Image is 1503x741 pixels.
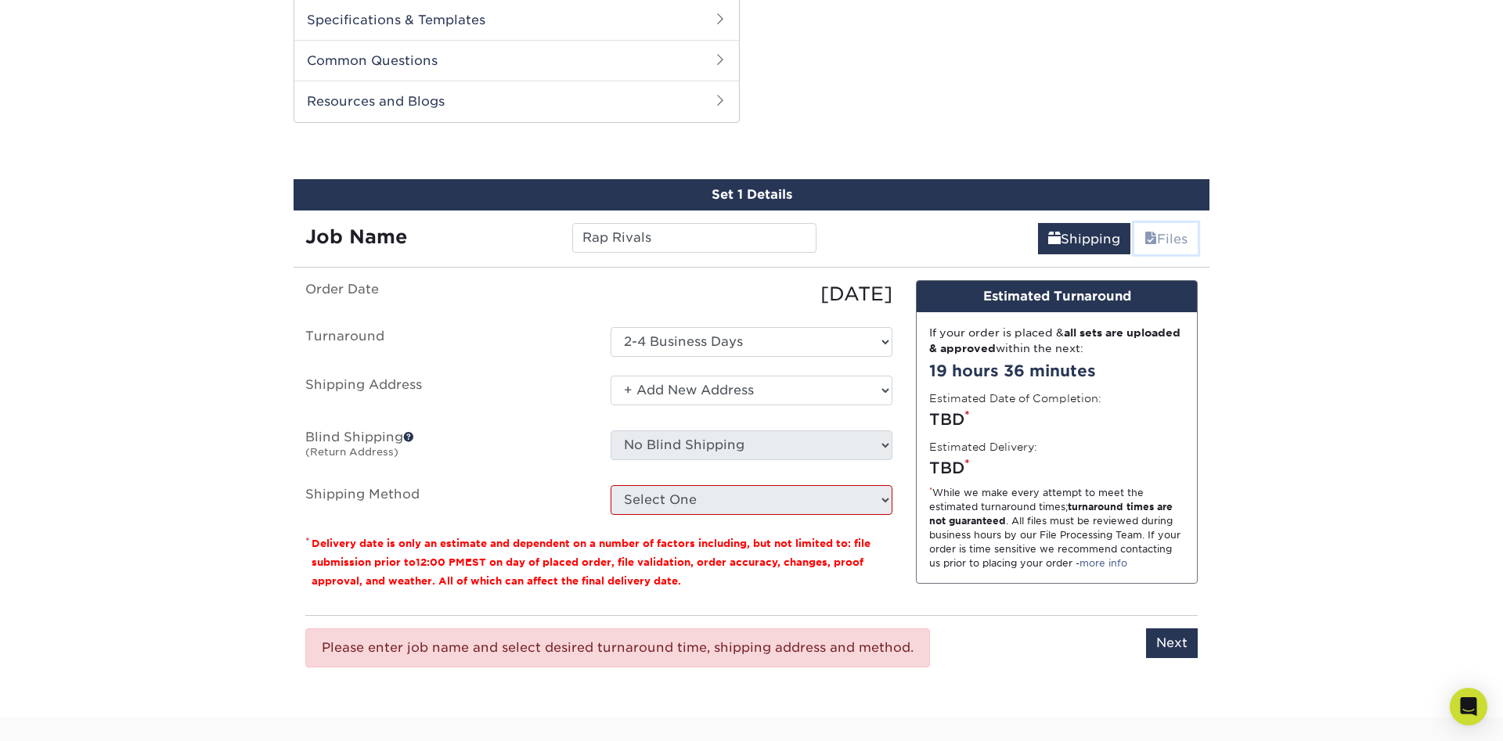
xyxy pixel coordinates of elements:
[4,693,133,736] iframe: Google Customer Reviews
[294,40,739,81] h2: Common Questions
[294,327,599,357] label: Turnaround
[305,446,398,458] small: (Return Address)
[312,538,870,587] small: Delivery date is only an estimate and dependent on a number of factors including, but not limited...
[572,223,816,253] input: Enter a job name
[929,390,1101,406] label: Estimated Date of Completion:
[929,359,1184,383] div: 19 hours 36 minutes
[929,325,1184,357] div: If your order is placed & within the next:
[1134,223,1198,254] a: Files
[1038,223,1130,254] a: Shipping
[1146,628,1198,658] input: Next
[599,280,904,308] div: [DATE]
[294,376,599,412] label: Shipping Address
[305,628,930,667] div: Please enter job name and select desired turnaround time, shipping address and method.
[929,456,1184,480] div: TBD
[917,281,1197,312] div: Estimated Turnaround
[416,556,465,568] span: 12:00 PM
[294,430,599,466] label: Blind Shipping
[1048,232,1061,246] span: shipping
[1450,688,1487,725] div: Open Intercom Messenger
[929,486,1184,570] div: While we make every attempt to meet the estimated turnaround times; . All files must be reviewed ...
[1144,232,1157,246] span: files
[294,81,739,121] h2: Resources and Blogs
[929,439,1037,455] label: Estimated Delivery:
[929,408,1184,431] div: TBD
[294,280,599,308] label: Order Date
[294,485,599,515] label: Shipping Method
[1079,557,1127,569] a: more info
[294,179,1209,210] div: Set 1 Details
[305,225,407,248] strong: Job Name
